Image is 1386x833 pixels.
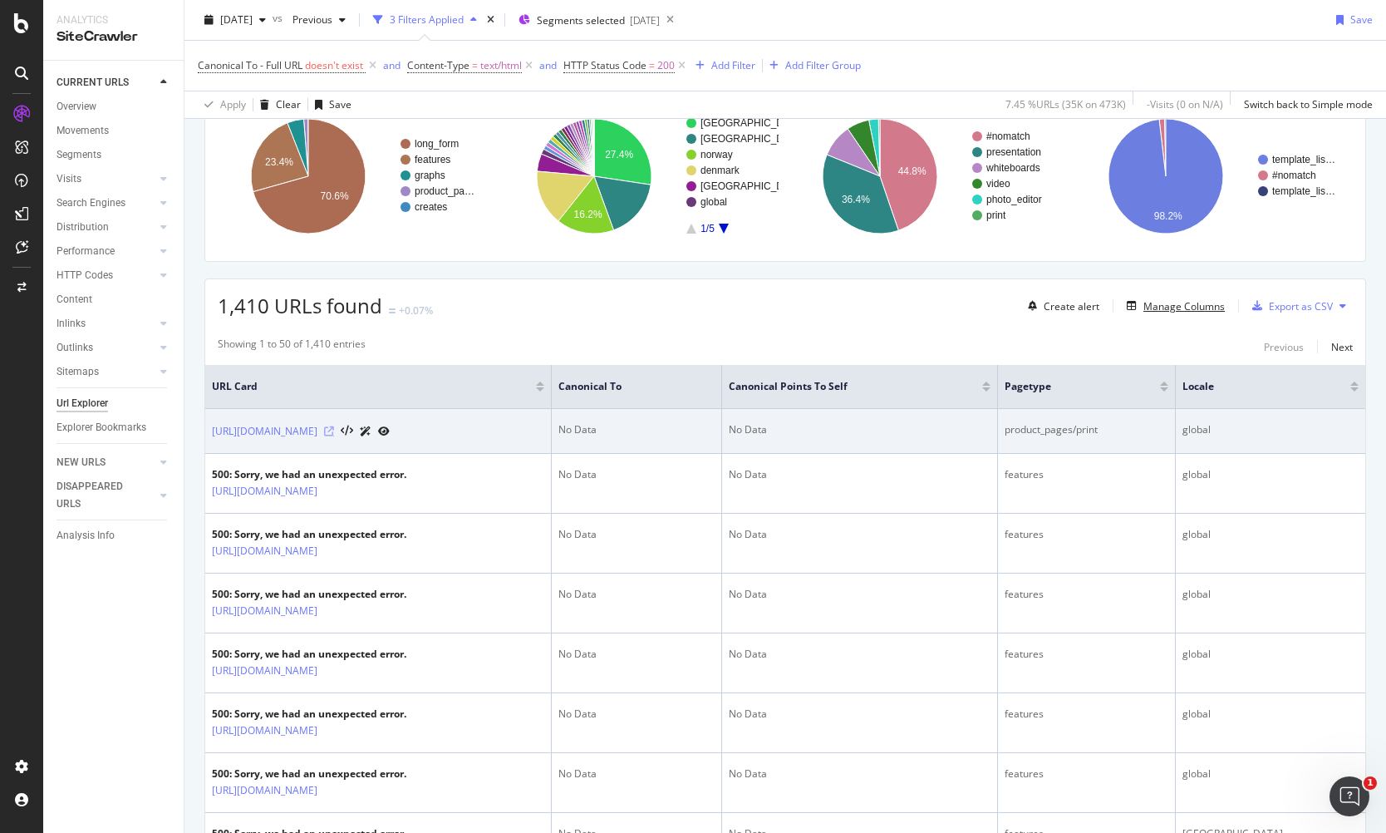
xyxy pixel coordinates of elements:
div: product_pages/print [1005,422,1168,437]
div: Clear [276,97,301,111]
div: 500: Sorry, we had an unexpected error. [212,527,406,542]
a: Inlinks [57,315,155,333]
text: [GEOGRAPHIC_DATA] [700,117,804,129]
text: print [986,209,1006,221]
button: and [539,57,557,73]
text: video [986,178,1010,190]
div: Inlinks [57,315,86,333]
div: global [1182,766,1359,781]
div: Segments [57,146,101,164]
button: Previous [1264,337,1304,357]
div: 500: Sorry, we had an unexpected error. [212,707,406,722]
span: Previous [286,12,332,27]
div: Next [1331,340,1353,354]
div: No Data [558,587,714,602]
div: 500: Sorry, we had an unexpected error. [212,766,406,781]
text: #nomatch [1272,170,1316,181]
div: and [383,58,401,72]
iframe: Intercom live chat [1329,776,1369,816]
div: NEW URLS [57,454,106,471]
div: global [1182,467,1359,482]
a: Explorer Bookmarks [57,419,172,436]
a: Visit Online Page [324,426,334,436]
a: Outlinks [57,339,155,357]
div: Analytics [57,13,170,27]
span: Canonical Points to Self [729,379,957,394]
a: Search Engines [57,195,155,212]
span: text/html [480,54,522,77]
button: Next [1331,337,1353,357]
a: [URL][DOMAIN_NAME] [212,663,317,679]
div: A chart. [1075,104,1350,249]
div: global [1182,527,1359,542]
div: Content [57,291,92,308]
div: Explorer Bookmarks [57,419,146,436]
a: Content [57,291,172,308]
div: global [1182,587,1359,602]
div: [DATE] [630,13,660,27]
div: Sitemaps [57,363,99,381]
div: HTTP Codes [57,267,113,284]
text: 23.4% [265,156,293,168]
div: No Data [729,527,990,542]
a: [URL][DOMAIN_NAME] [212,423,317,440]
text: template_lis… [1272,154,1335,165]
button: View HTML Source [341,426,353,437]
button: Export as CSV [1246,293,1333,319]
a: HTTP Codes [57,267,155,284]
div: Save [1350,12,1373,27]
div: No Data [558,647,714,662]
button: Apply [198,91,246,118]
text: features [415,154,450,165]
div: Url Explorer [57,395,108,412]
div: Manage Columns [1143,299,1225,313]
text: presentation [986,146,1041,158]
text: photo_editor [986,194,1042,205]
div: +0.07% [399,303,433,318]
div: features [1005,587,1168,602]
span: Canonical To - Full URL [198,58,302,72]
div: No Data [729,766,990,781]
text: 70.6% [321,190,349,202]
span: URL Card [212,379,532,394]
button: Manage Columns [1120,296,1225,316]
div: Outlinks [57,339,93,357]
text: template_lis… [1272,185,1335,197]
div: No Data [729,422,990,437]
img: Equal [389,308,396,313]
div: No Data [729,707,990,722]
div: 3 Filters Applied [390,12,464,27]
text: whiteboards [985,162,1040,174]
div: - Visits ( 0 on N/A ) [1147,97,1223,111]
div: features [1005,467,1168,482]
div: Visits [57,170,81,188]
div: features [1005,707,1168,722]
div: features [1005,766,1168,781]
div: global [1182,422,1359,437]
a: NEW URLS [57,454,155,471]
text: 1/5 [700,223,715,234]
button: [DATE] [198,7,273,33]
div: No Data [558,707,714,722]
span: Content-Type [407,58,469,72]
span: 2025 Sep. 14th [220,12,253,27]
a: URL Inspection [378,422,390,440]
div: Performance [57,243,115,260]
text: 36.4% [842,194,870,205]
div: DISAPPEARED URLS [57,478,140,513]
span: Canonical To [558,379,689,394]
div: Previous [1264,340,1304,354]
div: global [1182,707,1359,722]
span: locale [1182,379,1325,394]
span: 1 [1364,776,1377,790]
svg: A chart. [504,104,779,249]
button: and [383,57,401,73]
span: Segments selected [537,13,625,27]
div: Apply [220,97,246,111]
button: Previous [286,7,352,33]
span: doesn't exist [305,58,363,72]
text: denmark [700,165,740,176]
a: [URL][DOMAIN_NAME] [212,483,317,500]
span: pagetype [1005,379,1135,394]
